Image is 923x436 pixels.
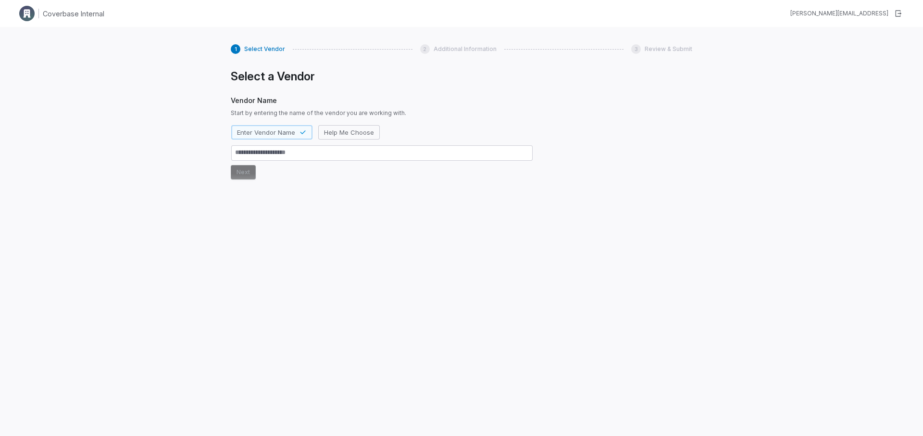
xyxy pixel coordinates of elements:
span: Additional Information [434,45,497,53]
h1: Coverbase Internal [43,9,104,19]
button: Help Me Choose [318,125,380,140]
div: 2 [420,44,430,54]
h1: Select a Vendor [231,69,533,84]
img: Clerk Logo [19,6,35,21]
div: [PERSON_NAME][EMAIL_ADDRESS] [790,10,888,17]
span: Start by entering the name of the vendor you are working with. [231,109,533,117]
span: Enter Vendor Name [237,128,295,137]
div: 1 [231,44,240,54]
span: Review & Submit [645,45,692,53]
div: 3 [631,44,641,54]
button: Enter Vendor Name [231,125,312,140]
span: Select Vendor [244,45,285,53]
span: Vendor Name [231,95,533,105]
span: Help Me Choose [324,128,374,137]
